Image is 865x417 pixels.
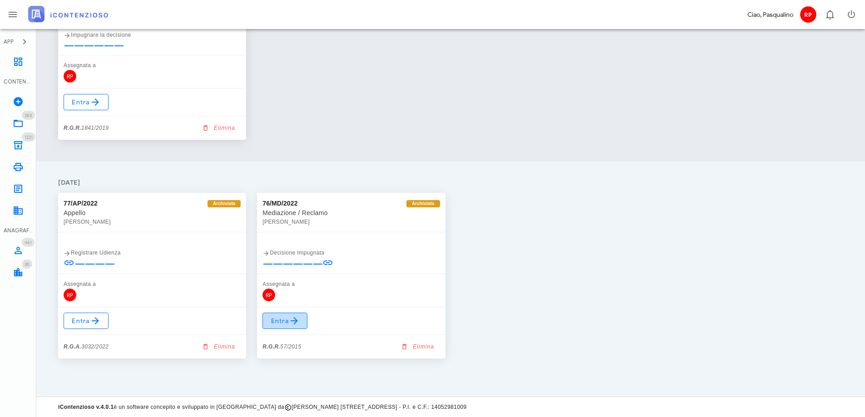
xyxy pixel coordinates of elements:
div: ANAGRAFICA [4,226,33,235]
div: Mediazione / Reclamo [262,208,440,217]
span: Archiviata [412,200,434,207]
div: Impugnare la decisione [64,30,241,39]
h4: [DATE] [58,178,843,187]
span: Elimina [402,343,434,351]
span: Distintivo [22,260,32,269]
button: Elimina [397,340,440,353]
button: RP [797,4,819,25]
a: Entra [262,313,307,329]
strong: R.G.A. [64,343,81,350]
button: Elimina [198,340,241,353]
span: Distintivo [22,132,35,142]
div: [PERSON_NAME] [262,217,440,226]
div: Assegnata a [64,61,241,70]
span: RP [800,6,816,23]
strong: R.G.R. [262,343,280,350]
span: Entra [270,315,300,326]
span: RP [262,289,275,301]
div: Appello [64,208,241,217]
strong: iContenzioso v.4.0.1 [58,404,114,410]
a: Entra [64,313,109,329]
div: [PERSON_NAME] [64,217,241,226]
div: Decisione Impugnata [262,248,440,257]
button: Elimina [198,122,241,134]
div: 77/AP/2022 [64,198,98,208]
span: Entra [71,315,101,326]
span: 461 [25,240,32,245]
span: Archiviata [213,200,235,207]
div: CONTENZIOSO [4,78,33,86]
strong: R.G.R. [64,125,81,131]
button: Distintivo [819,4,840,25]
img: logo-text-2x.png [28,6,108,22]
span: RP [64,70,76,83]
div: 57/2015 [262,342,301,351]
div: Ciao, Pasqualino [747,10,793,20]
span: 35 [25,261,30,267]
div: Registrare Udienza [64,248,241,257]
div: Assegnata a [64,280,241,289]
span: Elimina [203,343,235,351]
div: 76/MD/2022 [262,198,297,208]
a: Entra [64,94,109,110]
span: Distintivo [22,111,35,120]
span: 285 [25,113,32,118]
span: Elimina [203,124,235,132]
span: Distintivo [22,238,35,247]
span: RP [64,289,76,301]
div: 3032/2022 [64,342,109,351]
div: Assegnata a [262,280,440,289]
span: Entra [71,97,101,108]
div: 1841/2019 [64,123,109,132]
span: 1221 [25,134,33,140]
